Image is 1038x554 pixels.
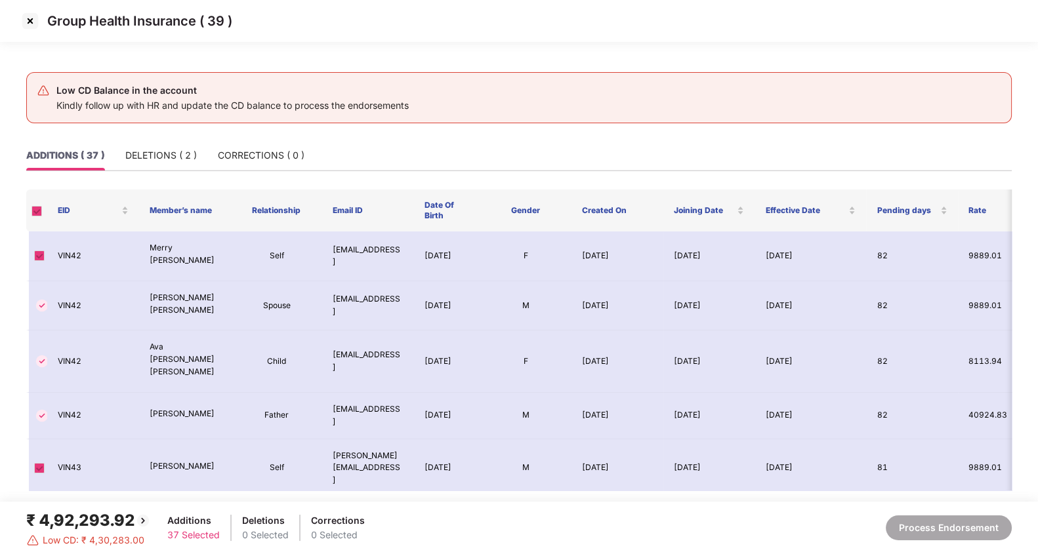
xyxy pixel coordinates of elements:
td: [DATE] [571,231,663,281]
td: [PERSON_NAME][EMAIL_ADDRESS] [322,439,414,498]
td: [EMAIL_ADDRESS] [322,281,414,331]
td: M [480,281,571,331]
td: VIN43 [47,439,139,498]
img: svg+xml;base64,PHN2ZyBpZD0iVGljay0zMngzMiIgeG1sbnM9Imh0dHA6Ly93d3cudzMub3JnLzIwMDAvc3ZnIiB3aWR0aD... [34,353,50,369]
td: M [480,439,571,498]
td: 82 [867,330,959,393]
td: Spouse [231,281,323,331]
td: F [480,330,571,393]
td: [DATE] [755,393,867,439]
td: VIN42 [47,330,139,393]
div: ₹ 4,92,293.92 [26,508,151,533]
th: Gender [480,189,571,231]
td: [DATE] [571,330,663,393]
p: [PERSON_NAME] [150,408,220,420]
td: 82 [867,281,959,331]
td: VIN42 [47,281,139,331]
div: Corrections [311,513,365,528]
div: Kindly follow up with HR and update the CD balance to process the endorsements [56,98,409,113]
td: [DATE] [755,231,867,281]
td: Self [231,439,323,498]
td: [DATE] [755,330,867,393]
th: EID [47,189,139,231]
td: [DATE] [571,439,663,498]
span: Pending days [877,205,938,216]
td: [DATE] [663,393,755,439]
span: EID [58,205,119,216]
div: Deletions [242,513,289,528]
span: Low CD: ₹ 4,30,283.00 [43,533,144,547]
div: CORRECTIONS ( 0 ) [218,148,304,163]
img: svg+xml;base64,PHN2ZyBpZD0iVGljay0zMngzMiIgeG1sbnM9Imh0dHA6Ly93d3cudzMub3JnLzIwMDAvc3ZnIiB3aWR0aD... [34,408,50,424]
p: Ava [PERSON_NAME] [PERSON_NAME] [150,341,220,378]
th: Member’s name [139,189,231,231]
th: Date Of Birth [414,189,480,231]
td: [DATE] [414,231,480,281]
p: Merry [PERSON_NAME] [150,242,220,267]
p: [PERSON_NAME] [150,460,220,473]
div: Low CD Balance in the account [56,83,409,98]
td: VIN42 [47,231,139,281]
td: [DATE] [414,330,480,393]
td: Child [231,330,323,393]
td: [DATE] [755,281,867,331]
td: 82 [867,231,959,281]
th: Created On [571,189,663,231]
span: Effective Date [765,205,846,216]
td: [DATE] [663,231,755,281]
td: F [480,231,571,281]
img: svg+xml;base64,PHN2ZyB4bWxucz0iaHR0cDovL3d3dy53My5vcmcvMjAwMC9zdmciIHdpZHRoPSIyNCIgaGVpZ2h0PSIyNC... [37,84,50,97]
div: DELETIONS ( 2 ) [125,148,197,163]
img: svg+xml;base64,PHN2ZyBpZD0iQmFjay0yMHgyMCIgeG1sbnM9Imh0dHA6Ly93d3cudzMub3JnLzIwMDAvc3ZnIiB3aWR0aD... [135,513,151,528]
td: VIN42 [47,393,139,439]
img: svg+xml;base64,PHN2ZyBpZD0iRGFuZ2VyLTMyeDMyIiB4bWxucz0iaHR0cDovL3d3dy53My5vcmcvMjAwMC9zdmciIHdpZH... [26,534,39,547]
div: Additions [167,513,220,528]
div: 0 Selected [311,528,365,542]
button: Process Endorsement [886,515,1012,540]
td: [DATE] [663,330,755,393]
div: ADDITIONS ( 37 ) [26,148,104,163]
td: [DATE] [571,393,663,439]
td: Father [231,393,323,439]
img: svg+xml;base64,PHN2ZyBpZD0iVGljay0zMngzMiIgeG1sbnM9Imh0dHA6Ly93d3cudzMub3JnLzIwMDAvc3ZnIiB3aWR0aD... [34,298,50,313]
td: M [480,393,571,439]
td: 81 [867,439,959,498]
td: [DATE] [663,439,755,498]
td: [EMAIL_ADDRESS] [322,330,414,393]
td: [DATE] [663,281,755,331]
th: Email ID [322,189,414,231]
th: Pending days [866,189,958,231]
th: Joining Date [663,189,755,231]
img: svg+xml;base64,PHN2ZyBpZD0iQ3Jvc3MtMzJ4MzIiIHhtbG5zPSJodHRwOi8vd3d3LnczLm9yZy8yMDAwL3N2ZyIgd2lkdG... [20,10,41,31]
td: [DATE] [414,281,480,331]
p: Group Health Insurance ( 39 ) [47,13,232,29]
th: Effective Date [755,189,866,231]
td: [DATE] [755,439,867,498]
td: [EMAIL_ADDRESS] [322,231,414,281]
td: Self [231,231,323,281]
td: 82 [867,393,959,439]
td: [DATE] [414,439,480,498]
p: [PERSON_NAME] [PERSON_NAME] [150,292,220,317]
div: 0 Selected [242,528,289,542]
td: [DATE] [571,281,663,331]
div: 37 Selected [167,528,220,542]
td: [DATE] [414,393,480,439]
th: Relationship [231,189,323,231]
span: Joining Date [674,205,735,216]
td: [EMAIL_ADDRESS] [322,393,414,439]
